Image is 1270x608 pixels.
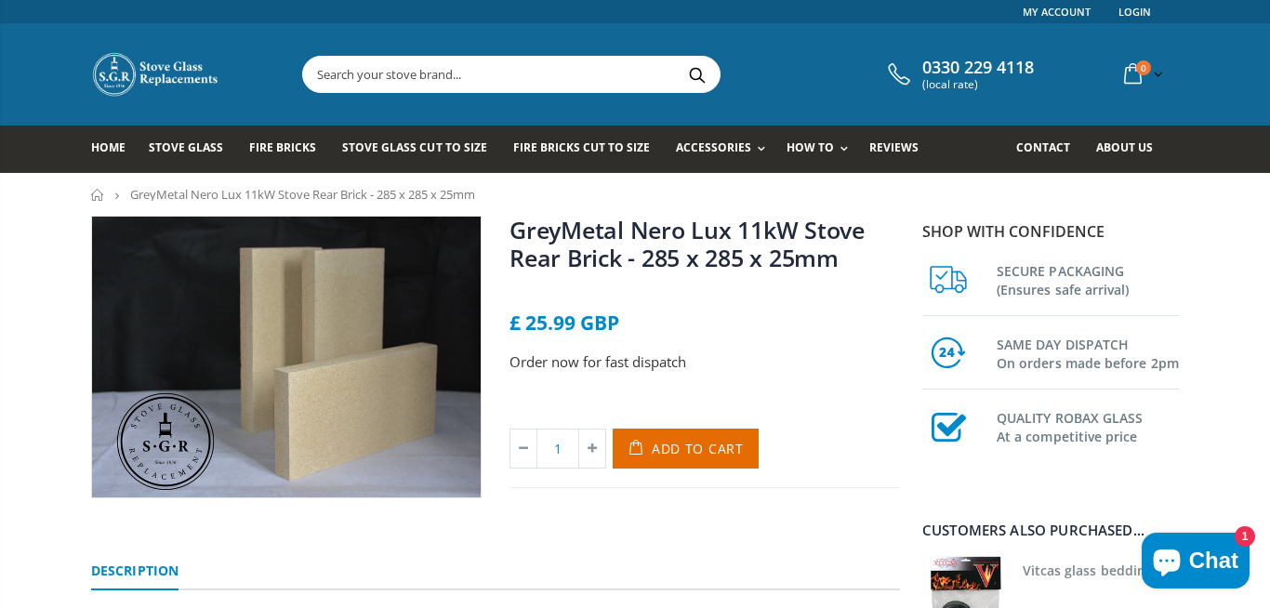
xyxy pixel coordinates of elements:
p: Order now for fast dispatch [509,351,900,373]
a: About us [1096,126,1167,173]
a: Contact [1016,126,1084,173]
span: GreyMetal Nero Lux 11kW Stove Rear Brick - 285 x 285 x 25mm [130,186,475,203]
div: Customers also purchased... [922,523,1179,537]
span: Contact [1016,139,1070,155]
a: 0330 229 4118 (local rate) [883,58,1034,91]
input: Search your stove brand... [303,57,928,92]
a: Home [91,126,139,173]
button: Add to Cart [613,429,759,469]
span: Stove Glass [149,139,223,155]
img: 3_fire_bricks-2-min_d6c6c506-2665-498b-8922-8eaf796c446d_800x_crop_center.jpg [92,217,481,498]
span: 0330 229 4118 [922,58,1034,78]
h3: SAME DAY DISPATCH On orders made before 2pm [997,332,1179,373]
inbox-online-store-chat: Shopify online store chat [1136,533,1255,593]
a: Reviews [869,126,933,173]
a: Fire Bricks [249,126,330,173]
span: Reviews [869,139,919,155]
a: GreyMetal Nero Lux 11kW Stove Rear Brick - 285 x 285 x 25mm [509,214,865,273]
button: Search [676,57,718,92]
span: Fire Bricks [249,139,316,155]
span: Add to Cart [652,440,744,457]
a: How To [787,126,857,173]
a: Description [91,553,179,590]
span: (local rate) [922,78,1034,91]
span: How To [787,139,834,155]
a: Home [91,189,105,201]
a: 0 [1117,56,1167,92]
span: Home [91,139,126,155]
a: Fire Bricks Cut To Size [513,126,664,173]
h3: SECURE PACKAGING (Ensures safe arrival) [997,258,1179,299]
a: Stove Glass [149,126,237,173]
img: Stove Glass Replacement [91,51,221,98]
p: Shop with confidence [922,220,1179,243]
span: About us [1096,139,1153,155]
span: Stove Glass Cut To Size [342,139,486,155]
a: Stove Glass Cut To Size [342,126,500,173]
span: Accessories [676,139,751,155]
h3: QUALITY ROBAX GLASS At a competitive price [997,405,1179,446]
span: Fire Bricks Cut To Size [513,139,650,155]
span: £ 25.99 GBP [509,310,619,336]
a: Accessories [676,126,774,173]
span: 0 [1136,60,1151,75]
